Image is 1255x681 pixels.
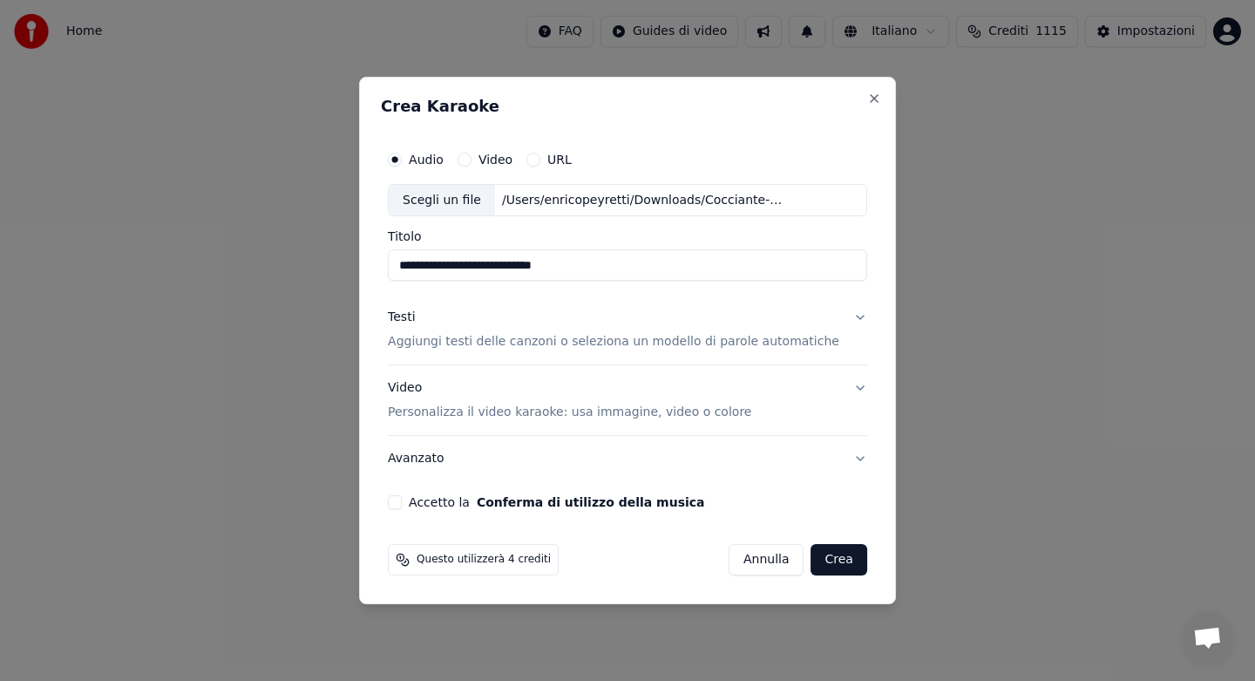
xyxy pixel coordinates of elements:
[478,153,512,166] label: Video
[547,153,572,166] label: URL
[811,544,867,575] button: Crea
[388,366,867,436] button: VideoPersonalizza il video karaoke: usa immagine, video o colore
[381,99,874,114] h2: Crea Karaoke
[417,553,551,567] span: Questo utilizzerà 4 crediti
[409,496,704,508] label: Accetto la
[729,544,804,575] button: Annulla
[389,185,495,216] div: Scegli un file
[388,334,839,351] p: Aggiungi testi delle canzoni o seleziona un modello di parole automatiche
[477,496,705,508] button: Accetto la
[388,436,867,481] button: Avanzato
[388,404,751,421] p: Personalizza il video karaoke: usa immagine, video o colore
[388,380,751,422] div: Video
[409,153,444,166] label: Audio
[388,231,867,243] label: Titolo
[495,192,791,209] div: /Users/enricopeyretti/Downloads/Cocciante-Per un amico (Remix).mp3
[388,296,867,365] button: TestiAggiungi testi delle canzoni o seleziona un modello di parole automatiche
[388,310,415,327] div: Testi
